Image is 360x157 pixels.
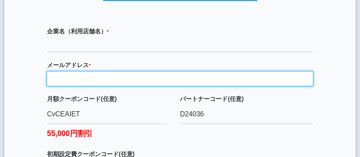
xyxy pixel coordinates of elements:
[47,124,167,139] label: 55,000円割引
[47,61,313,69] label: メールアドレス
[47,105,167,124] input: クーポンコード
[47,95,167,103] label: 月額クーポンコード(任意)
[180,95,313,103] label: パートナーコード(任意)
[47,27,313,36] label: 企業名（利用店舗名）
[180,105,313,124] input: 必要な方のみご記入ください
